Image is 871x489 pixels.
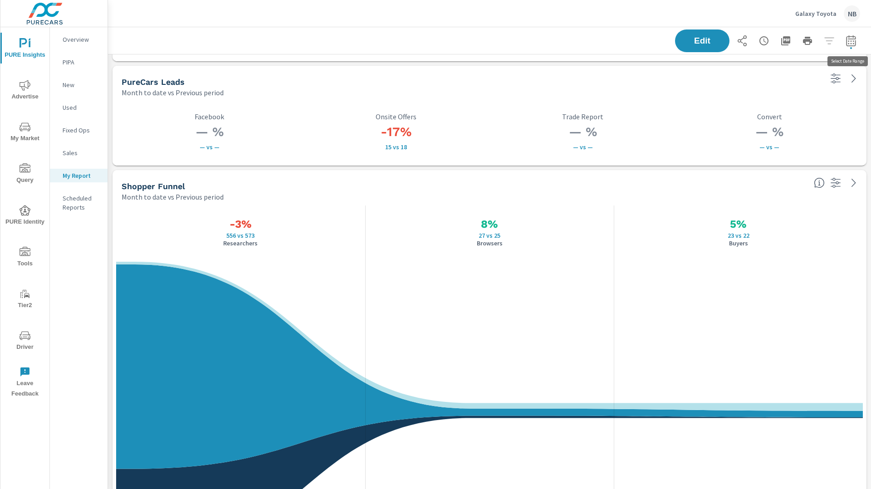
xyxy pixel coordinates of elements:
p: Overview [63,35,100,44]
p: 15 vs 18 [308,143,484,151]
div: PIPA [50,55,108,69]
button: Edit [675,29,729,52]
span: Driver [3,330,47,352]
div: Sales [50,146,108,160]
h3: — % [122,124,298,140]
p: PIPA [63,58,100,67]
p: New [63,80,100,89]
div: Overview [50,33,108,46]
p: — vs — [495,143,671,151]
div: Scheduled Reports [50,191,108,214]
span: Tools [3,247,47,269]
a: See more details in report [847,176,861,190]
div: My Report [50,169,108,182]
p: Month to date vs Previous period [122,191,224,202]
p: Convert [682,112,858,121]
h5: Shopper Funnel [122,181,185,191]
span: My Market [3,122,47,144]
p: Galaxy Toyota [795,10,837,18]
span: PURE Insights [3,38,47,60]
span: Advertise [3,80,47,102]
h3: -17% [308,124,484,140]
p: Scheduled Reports [63,194,100,212]
button: Share Report [733,32,751,50]
button: "Export Report to PDF" [777,32,795,50]
div: New [50,78,108,92]
div: Used [50,101,108,114]
span: Edit [684,37,720,45]
p: My Report [63,171,100,180]
span: Know where every customer is during their purchase journey. View customer activity from first cli... [814,177,825,188]
div: nav menu [0,27,49,403]
button: Print Report [798,32,817,50]
h3: — % [682,124,858,140]
p: Fixed Ops [63,126,100,135]
p: — vs — [122,143,298,151]
h3: — % [495,124,671,140]
span: Leave Feedback [3,367,47,399]
p: Used [63,103,100,112]
p: — vs — [682,143,858,151]
span: PURE Identity [3,205,47,227]
h5: PureCars Leads [122,77,185,87]
a: See more details in report [847,71,861,86]
p: Month to date vs Previous period [122,87,224,98]
div: NB [844,5,860,22]
p: Facebook [122,112,298,121]
span: Query [3,163,47,186]
div: Fixed Ops [50,123,108,137]
p: Sales [63,148,100,157]
p: Onsite Offers [308,112,484,121]
span: Tier2 [3,289,47,311]
p: Trade Report [495,112,671,121]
